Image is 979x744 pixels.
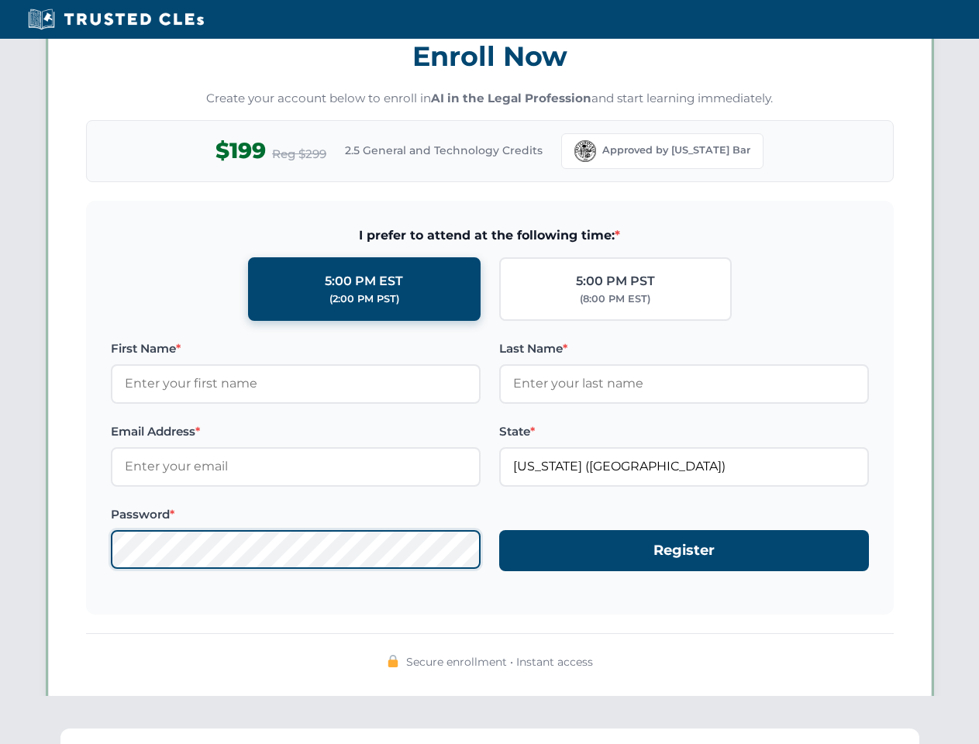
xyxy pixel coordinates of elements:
[111,447,481,486] input: Enter your email
[272,145,326,164] span: Reg $299
[431,91,591,105] strong: AI in the Legal Profession
[215,133,266,168] span: $199
[111,364,481,403] input: Enter your first name
[499,422,869,441] label: State
[406,653,593,670] span: Secure enrollment • Instant access
[499,364,869,403] input: Enter your last name
[86,90,894,108] p: Create your account below to enroll in and start learning immediately.
[499,447,869,486] input: Florida (FL)
[387,655,399,667] img: 🔒
[111,226,869,246] span: I prefer to attend at the following time:
[499,530,869,571] button: Register
[111,422,481,441] label: Email Address
[111,339,481,358] label: First Name
[574,140,596,162] img: Florida Bar
[86,32,894,81] h3: Enroll Now
[580,291,650,307] div: (8:00 PM EST)
[499,339,869,358] label: Last Name
[345,142,543,159] span: 2.5 General and Technology Credits
[111,505,481,524] label: Password
[602,143,750,158] span: Approved by [US_STATE] Bar
[23,8,209,31] img: Trusted CLEs
[325,271,403,291] div: 5:00 PM EST
[576,271,655,291] div: 5:00 PM PST
[329,291,399,307] div: (2:00 PM PST)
